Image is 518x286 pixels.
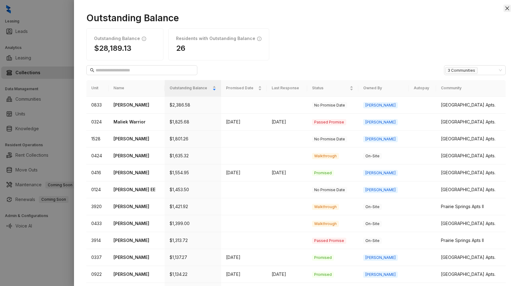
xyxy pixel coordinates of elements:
span: Promised [312,272,334,278]
td: 0424 [86,147,109,164]
div: [GEOGRAPHIC_DATA] Apts. [441,102,501,108]
td: $2,386.58 [165,97,221,114]
span: info-circle [142,36,146,41]
span: [PERSON_NAME] [363,255,398,261]
p: [PERSON_NAME] [113,135,159,142]
p: [PERSON_NAME] [113,254,159,261]
td: [DATE] [221,266,267,283]
td: 0922 [86,266,109,283]
span: [PERSON_NAME] [363,119,398,125]
th: Autopay [409,80,436,96]
td: $1,554.95 [165,164,221,181]
td: 0337 [86,249,109,266]
td: 3920 [86,198,109,215]
div: [GEOGRAPHIC_DATA] Apts. [441,271,501,278]
span: No Promise Date [312,187,347,193]
td: $1,313.72 [165,232,221,249]
h1: Outstanding Balance [94,36,140,41]
span: Passed Promise [312,119,346,125]
th: Owned By [358,80,409,96]
td: 0833 [86,97,109,114]
div: [GEOGRAPHIC_DATA] Apts. [441,169,501,176]
span: Promised [312,170,334,176]
td: 0433 [86,215,109,232]
td: 1528 [86,131,109,147]
span: [PERSON_NAME] [363,272,398,278]
td: [DATE] [267,266,307,283]
td: $1,421.92 [165,198,221,215]
th: Promised Date [221,80,267,96]
th: Status [307,80,358,96]
p: [PERSON_NAME] [113,169,159,176]
span: On-Site [363,153,382,159]
th: Community [436,80,506,96]
span: [PERSON_NAME] [363,136,398,142]
th: Last Response [267,80,307,96]
span: Promised Date [226,85,257,91]
span: 3 Communities [445,67,478,74]
span: [PERSON_NAME] [363,102,398,108]
span: On-Site [363,204,382,210]
td: 0416 [86,164,109,181]
td: 0324 [86,114,109,131]
p: [PERSON_NAME] [113,220,159,227]
div: Prairie Springs Apts II [441,203,501,210]
td: $1,635.32 [165,147,221,164]
div: Prairie Springs Apts II [441,237,501,244]
span: No Promise Date [312,102,347,108]
td: $1,137.27 [165,249,221,266]
span: Status [312,85,348,91]
span: On-Site [363,238,382,244]
td: [DATE] [267,164,307,181]
div: [GEOGRAPHIC_DATA] Apts. [441,220,501,227]
div: [GEOGRAPHIC_DATA] Apts. [441,119,501,125]
h1: 26 [176,44,261,53]
p: [PERSON_NAME] [113,237,159,244]
span: Walkthrough [312,204,339,210]
td: [DATE] [221,164,267,181]
span: Walkthrough [312,221,339,227]
h1: $28,189.13 [94,44,156,53]
td: 0124 [86,181,109,198]
p: [PERSON_NAME] [113,152,159,159]
div: [GEOGRAPHIC_DATA] Apts. [441,254,501,261]
span: Passed Promise [312,238,346,244]
span: On-Site [363,221,382,227]
span: No Promise Date [312,136,347,142]
span: search [90,68,94,72]
div: [GEOGRAPHIC_DATA] Apts. [441,135,501,142]
td: $1,134.22 [165,266,221,283]
td: [DATE] [221,114,267,131]
span: [PERSON_NAME] [363,170,398,176]
td: 3914 [86,232,109,249]
span: [PERSON_NAME] [363,187,398,193]
p: [PERSON_NAME] [113,102,159,108]
p: [PERSON_NAME] [113,203,159,210]
td: $1,399.00 [165,215,221,232]
button: Close [504,5,511,12]
td: $1,801.26 [165,131,221,147]
span: info-circle [257,36,261,41]
h1: Residents with Outstanding Balance [176,36,255,41]
td: $1,825.68 [165,114,221,131]
span: Outstanding Balance [170,85,211,91]
td: [DATE] [267,114,307,131]
span: close [505,6,510,11]
span: Walkthrough [312,153,339,159]
div: [GEOGRAPHIC_DATA] Apts. [441,152,501,159]
p: Maliek Warrior [113,119,159,125]
h1: Outstanding Balance [86,12,506,23]
th: Name [109,80,164,96]
th: Unit [86,80,109,96]
span: Promised [312,255,334,261]
p: [PERSON_NAME] EE [113,186,159,193]
p: [PERSON_NAME] [113,271,159,278]
div: [GEOGRAPHIC_DATA] Apts. [441,186,501,193]
td: [DATE] [221,249,267,266]
td: $1,453.50 [165,181,221,198]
